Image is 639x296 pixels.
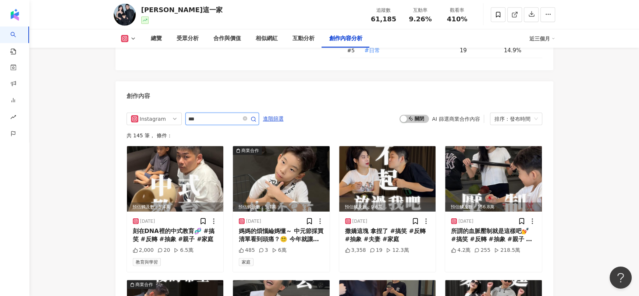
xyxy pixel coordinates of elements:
div: 6.5萬 [174,247,193,254]
div: [DATE] [352,218,368,225]
div: [DATE] [458,218,473,225]
span: 進階篩選 [263,113,284,125]
div: post-image預估觸及數：9.6萬 [339,146,436,212]
button: 進階篩選 [263,113,284,124]
span: close-circle [243,116,247,123]
div: 6萬 [272,247,287,254]
div: [DATE] [140,218,155,225]
div: 排序：發布時間 [494,113,531,125]
a: search [10,27,25,55]
button: #日常 [364,43,381,58]
div: 總覽 [151,34,162,43]
span: 9.26% [409,15,432,23]
div: 互動分析 [292,34,315,43]
img: logo icon [9,9,21,21]
div: 3,358 [345,247,366,254]
div: Instagram [140,113,164,125]
div: [PERSON_NAME]這一家 [141,5,223,14]
span: close-circle [243,116,247,121]
iframe: Help Scout Beacon - Open [610,267,632,289]
div: 創作內容分析 [329,34,362,43]
div: 追蹤數 [370,7,398,14]
div: 12.3萬 [386,247,409,254]
img: KOL Avatar [114,4,136,26]
div: 受眾分析 [177,34,199,43]
div: 商業合作 [135,281,153,288]
img: post-image [233,146,330,212]
div: 預估觸及數：5.4萬 [127,202,224,212]
div: 預估觸及數：5.1萬 [233,202,330,212]
img: post-image [127,146,224,212]
div: 19 [460,46,498,54]
div: 撒嬌這塊 拿捏了 #搞笑 #反轉 #抽象 #夫妻 #家庭 [345,227,430,244]
div: 媽媽的煩惱綸媽懂～ 中元節採買清單看到頭痛？😵‍💫 今年就讓[PERSON_NAME]擔任採買小隊長，帶你衝刺Costco完成任務！ ✅ 小隊長認證：萬歲牌柿米果海苔杏仁小魚 🐟 補鈣小魚乾 +... [239,227,324,244]
div: post-image商業合作預估觸及數：5.1萬 [233,146,330,212]
div: post-image預估觸及數：5.4萬 [127,146,224,212]
span: 教育與學習 [133,258,161,266]
div: post-image預估觸及數：156.8萬 [445,146,542,212]
div: 19 [370,247,383,254]
div: 預估觸及數：9.6萬 [339,202,436,212]
div: 255 [474,247,490,254]
span: 410% [447,15,468,23]
div: 觀看率 [443,7,471,14]
div: 近三個月 [529,33,555,45]
div: 14.9% [504,46,535,54]
div: 2,000 [133,247,154,254]
span: #日常 [365,46,380,54]
div: 4.2萬 [451,247,471,254]
td: #日常 [358,43,454,58]
div: 所謂的血脈壓制就是這樣吧💅 #搞笑 #反轉 #抽象 #親子 #家庭 [451,227,536,244]
div: 485 [239,247,255,254]
span: 家庭 [239,258,253,266]
div: 預估觸及數：156.8萬 [445,202,542,212]
div: # 5 [347,46,358,54]
div: 刻在DNA裡的中式教育🧬 #搞笑 #反轉 #抽象 #親子 #家庭 [133,227,218,244]
img: post-image [445,146,542,212]
div: 相似網紅 [256,34,278,43]
div: 創作內容 [127,92,150,100]
div: 合作與價值 [213,34,241,43]
div: 3 [259,247,268,254]
div: AI 篩選商業合作內容 [432,116,480,122]
td: 14.9% [498,43,542,58]
div: 商業合作 [241,147,259,154]
img: post-image [339,146,436,212]
div: 20 [157,247,170,254]
div: 共 145 筆 ， 條件： [127,133,542,138]
div: [DATE] [246,218,261,225]
div: 互動率 [407,7,434,14]
span: 61,185 [371,15,396,23]
div: 218.5萬 [494,247,520,254]
span: rise [10,110,16,126]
